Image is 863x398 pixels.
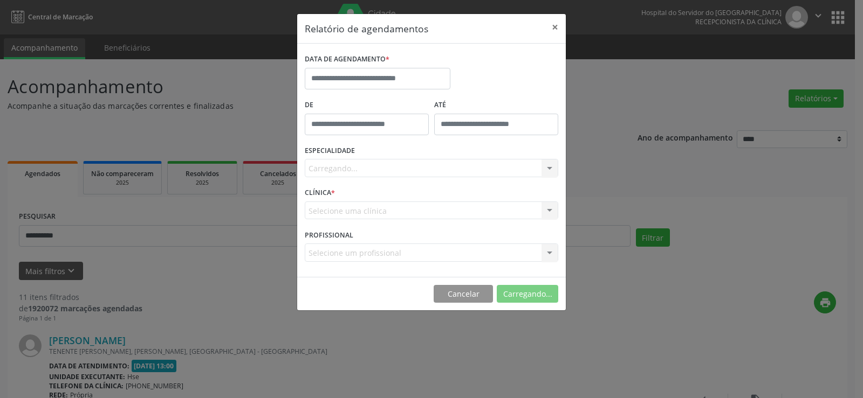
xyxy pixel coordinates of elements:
[434,97,558,114] label: ATÉ
[305,97,429,114] label: De
[305,227,353,243] label: PROFISSIONAL
[305,185,335,201] label: CLÍNICA
[305,22,428,36] h5: Relatório de agendamentos
[434,285,493,303] button: Cancelar
[305,143,355,159] label: ESPECIALIDADE
[544,14,566,40] button: Close
[497,285,558,303] button: Carregando...
[305,51,389,68] label: DATA DE AGENDAMENTO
